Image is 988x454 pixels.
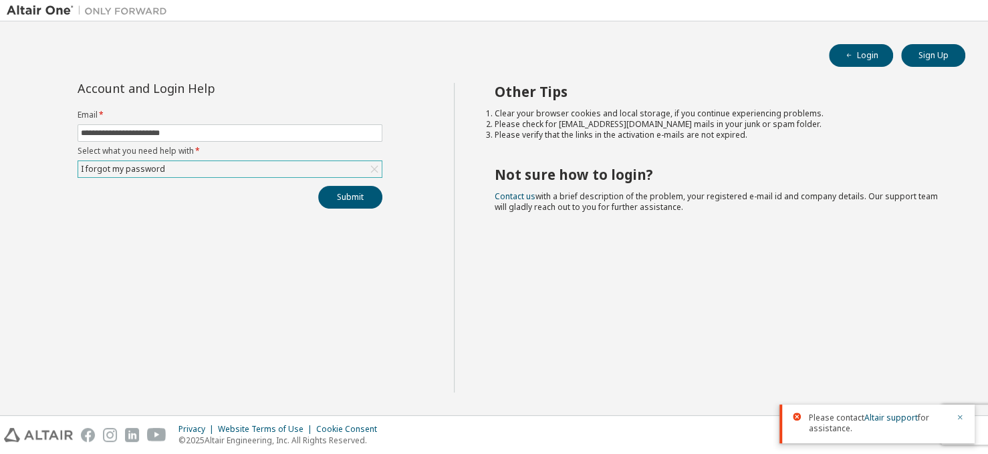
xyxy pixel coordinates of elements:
button: Login [829,44,893,67]
h2: Not sure how to login? [495,166,942,183]
p: © 2025 Altair Engineering, Inc. All Rights Reserved. [178,435,385,446]
div: Website Terms of Use [218,424,316,435]
div: Cookie Consent [316,424,385,435]
h2: Other Tips [495,83,942,100]
button: Sign Up [901,44,965,67]
div: Account and Login Help [78,83,322,94]
img: linkedin.svg [125,428,139,442]
img: altair_logo.svg [4,428,73,442]
label: Select what you need help with [78,146,382,156]
img: youtube.svg [147,428,166,442]
button: Submit [318,186,382,209]
div: I forgot my password [79,162,167,177]
div: I forgot my password [78,161,382,177]
a: Altair support [864,412,918,423]
label: Email [78,110,382,120]
img: instagram.svg [103,428,117,442]
div: Privacy [178,424,218,435]
a: Contact us [495,191,535,202]
li: Clear your browser cookies and local storage, if you continue experiencing problems. [495,108,942,119]
img: facebook.svg [81,428,95,442]
img: Altair One [7,4,174,17]
li: Please check for [EMAIL_ADDRESS][DOMAIN_NAME] mails in your junk or spam folder. [495,119,942,130]
span: with a brief description of the problem, your registered e-mail id and company details. Our suppo... [495,191,938,213]
span: Please contact for assistance. [809,413,948,434]
li: Please verify that the links in the activation e-mails are not expired. [495,130,942,140]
